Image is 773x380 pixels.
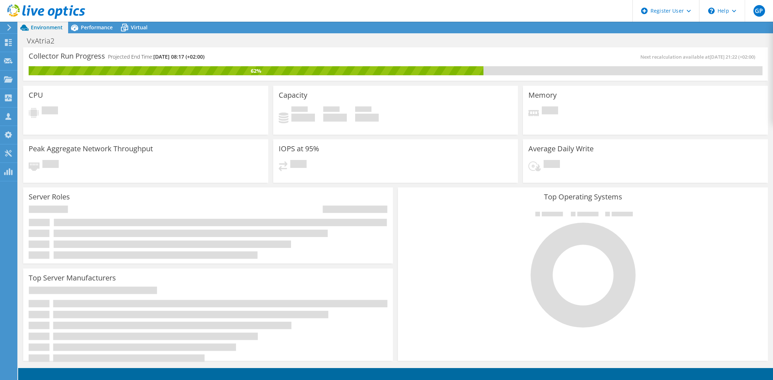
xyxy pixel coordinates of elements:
h4: 0 GiB [355,114,379,122]
span: Free [323,106,340,114]
span: Pending [542,106,558,116]
h3: Average Daily Write [528,145,594,153]
h3: Peak Aggregate Network Throughput [29,145,153,153]
svg: \n [708,8,715,14]
span: Pending [544,160,560,170]
h3: Top Server Manufacturers [29,274,116,282]
span: Pending [290,160,307,170]
span: GP [753,5,765,17]
h4: 0 GiB [323,114,347,122]
h1: VxAtria2 [24,37,66,45]
span: Pending [42,106,58,116]
span: Used [291,106,308,114]
h3: IOPS at 95% [279,145,319,153]
h3: CPU [29,91,43,99]
h4: 0 GiB [291,114,315,122]
h3: Top Operating Systems [403,193,762,201]
span: Total [355,106,371,114]
span: [DATE] 08:17 (+02:00) [153,53,204,60]
span: Pending [42,160,59,170]
span: Environment [31,24,63,31]
span: Performance [81,24,113,31]
h3: Memory [528,91,557,99]
h3: Server Roles [29,193,70,201]
h4: Projected End Time: [108,53,204,61]
span: Next recalculation available at [640,54,759,60]
h3: Capacity [279,91,307,99]
div: 62% [29,67,483,75]
span: Virtual [131,24,147,31]
span: [DATE] 21:22 (+02:00) [710,54,755,60]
